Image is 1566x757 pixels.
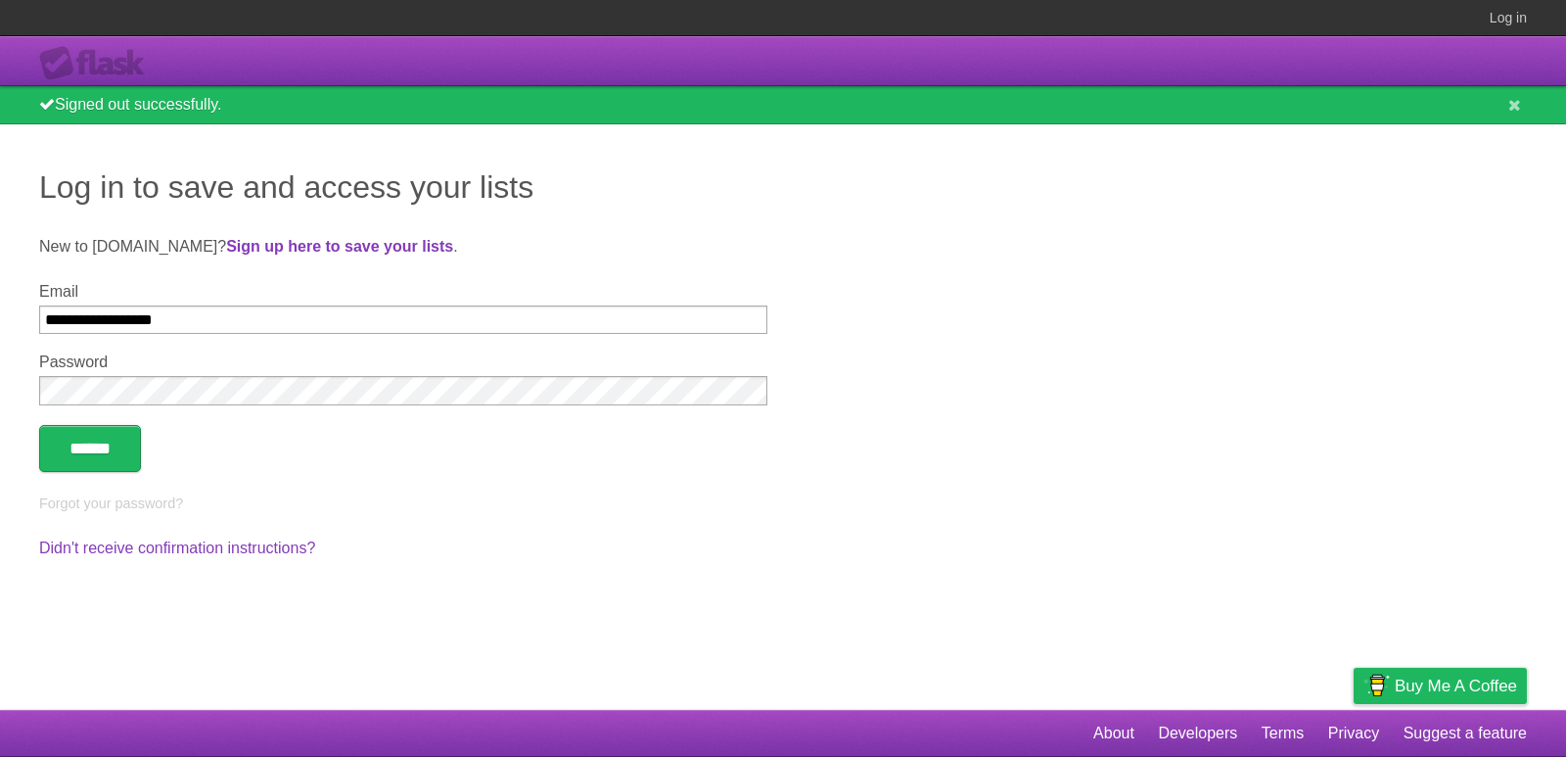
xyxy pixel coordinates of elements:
[39,164,1527,211] h1: Log in to save and access your lists
[1354,668,1527,704] a: Buy me a coffee
[39,540,315,556] a: Didn't receive confirmation instructions?
[1158,715,1237,752] a: Developers
[1262,715,1305,752] a: Terms
[1328,715,1379,752] a: Privacy
[39,354,767,371] label: Password
[39,496,183,511] a: Forgot your password?
[226,238,453,255] a: Sign up here to save your lists
[1404,715,1527,752] a: Suggest a feature
[1363,669,1390,702] img: Buy me a coffee
[39,283,767,301] label: Email
[39,46,157,81] div: Flask
[1093,715,1134,752] a: About
[39,235,1527,259] p: New to [DOMAIN_NAME]? .
[1395,669,1517,703] span: Buy me a coffee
